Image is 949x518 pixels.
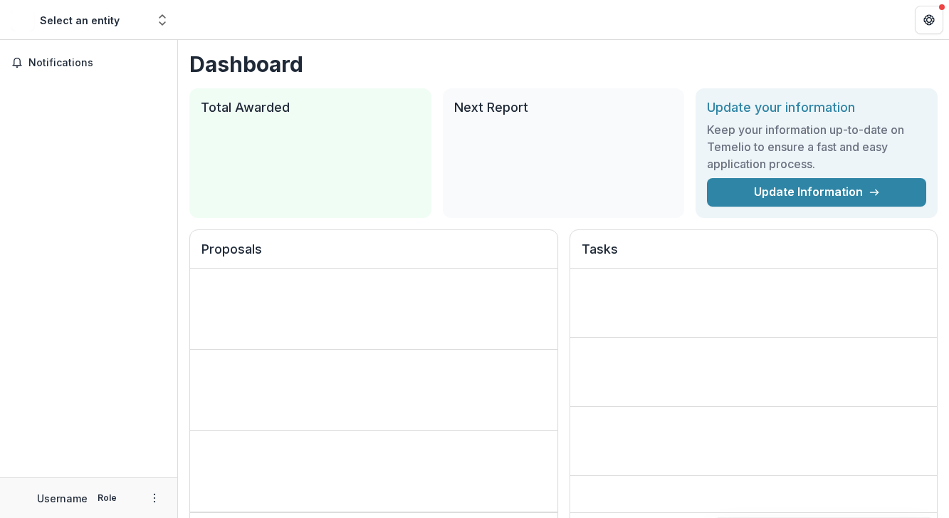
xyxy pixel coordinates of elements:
[93,492,121,504] p: Role
[37,491,88,506] p: Username
[189,51,938,77] h1: Dashboard
[40,13,120,28] div: Select an entity
[454,100,673,115] h2: Next Report
[152,6,172,34] button: Open entity switcher
[146,489,163,507] button: More
[915,6,943,34] button: Get Help
[6,51,172,74] button: Notifications
[707,121,926,172] h3: Keep your information up-to-date on Temelio to ensure a fast and easy application process.
[582,242,926,269] h2: Tasks
[707,100,926,115] h2: Update your information
[707,178,926,207] a: Update Information
[201,242,546,269] h2: Proposals
[201,100,420,115] h2: Total Awarded
[28,57,166,69] span: Notifications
